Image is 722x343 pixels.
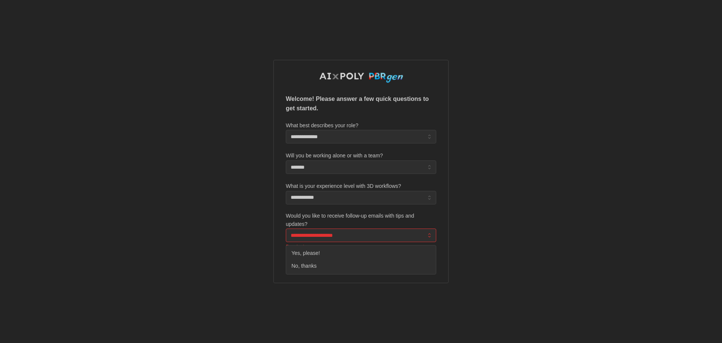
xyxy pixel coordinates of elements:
[286,182,401,191] label: What is your experience level with 3D workflows?
[319,72,403,83] img: AIxPoly PBRgen
[286,212,436,228] label: Would you like to receive follow-up emails with tips and updates?
[291,249,320,258] span: Yes, please!
[286,244,436,249] p: Required
[286,95,436,113] p: Welcome! Please answer a few quick questions to get started.
[291,262,317,270] span: No, thanks
[286,152,383,160] label: Will you be working alone or with a team?
[286,122,358,130] label: What best describes your role?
